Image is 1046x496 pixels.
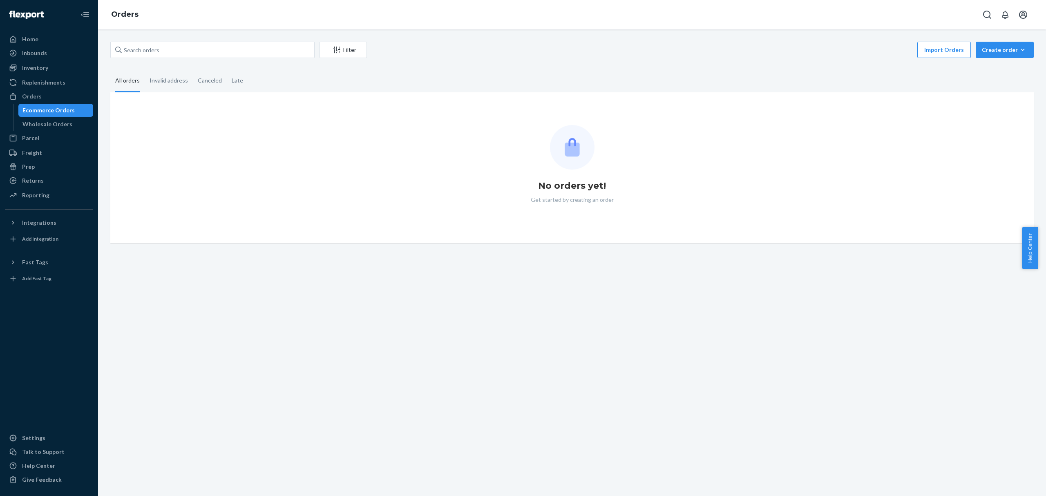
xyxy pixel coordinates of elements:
div: Add Fast Tag [22,275,51,282]
div: Create order [982,46,1028,54]
button: Filter [320,42,367,58]
button: Open Search Box [979,7,995,23]
div: Add Integration [22,235,58,242]
div: Filter [320,46,367,54]
div: Orders [22,92,42,101]
div: Talk to Support [22,448,65,456]
a: Ecommerce Orders [18,104,94,117]
ol: breadcrumbs [105,3,145,27]
div: Invalid address [150,70,188,91]
a: Prep [5,160,93,173]
img: Empty list [550,125,595,170]
div: Settings [22,434,45,442]
div: Fast Tags [22,258,48,266]
p: Get started by creating an order [531,196,614,204]
img: Flexport logo [9,11,44,19]
div: Replenishments [22,78,65,87]
button: Import Orders [917,42,971,58]
div: All orders [115,70,140,92]
a: Freight [5,146,93,159]
a: Inbounds [5,47,93,60]
h1: No orders yet! [538,179,606,192]
a: Add Integration [5,232,93,246]
div: Canceled [198,70,222,91]
button: Close Navigation [77,7,93,23]
div: Parcel [22,134,39,142]
div: Inventory [22,64,48,72]
div: Help Center [22,462,55,470]
button: Help Center [1022,227,1038,269]
a: Help Center [5,459,93,472]
button: Fast Tags [5,256,93,269]
input: Search orders [110,42,315,58]
a: Wholesale Orders [18,118,94,131]
div: Reporting [22,191,49,199]
a: Returns [5,174,93,187]
a: Talk to Support [5,445,93,458]
div: Inbounds [22,49,47,57]
button: Open notifications [997,7,1013,23]
div: Freight [22,149,42,157]
a: Inventory [5,61,93,74]
div: Ecommerce Orders [22,106,75,114]
button: Give Feedback [5,473,93,486]
a: Orders [5,90,93,103]
a: Add Fast Tag [5,272,93,285]
div: Late [232,70,243,91]
div: Prep [22,163,35,171]
div: Home [22,35,38,43]
a: Settings [5,431,93,445]
div: Wholesale Orders [22,120,72,128]
div: Returns [22,177,44,185]
div: Integrations [22,219,56,227]
button: Integrations [5,216,93,229]
a: Home [5,33,93,46]
a: Orders [111,10,139,19]
div: Give Feedback [22,476,62,484]
button: Create order [976,42,1034,58]
button: Open account menu [1015,7,1031,23]
a: Replenishments [5,76,93,89]
a: Reporting [5,189,93,202]
a: Parcel [5,132,93,145]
